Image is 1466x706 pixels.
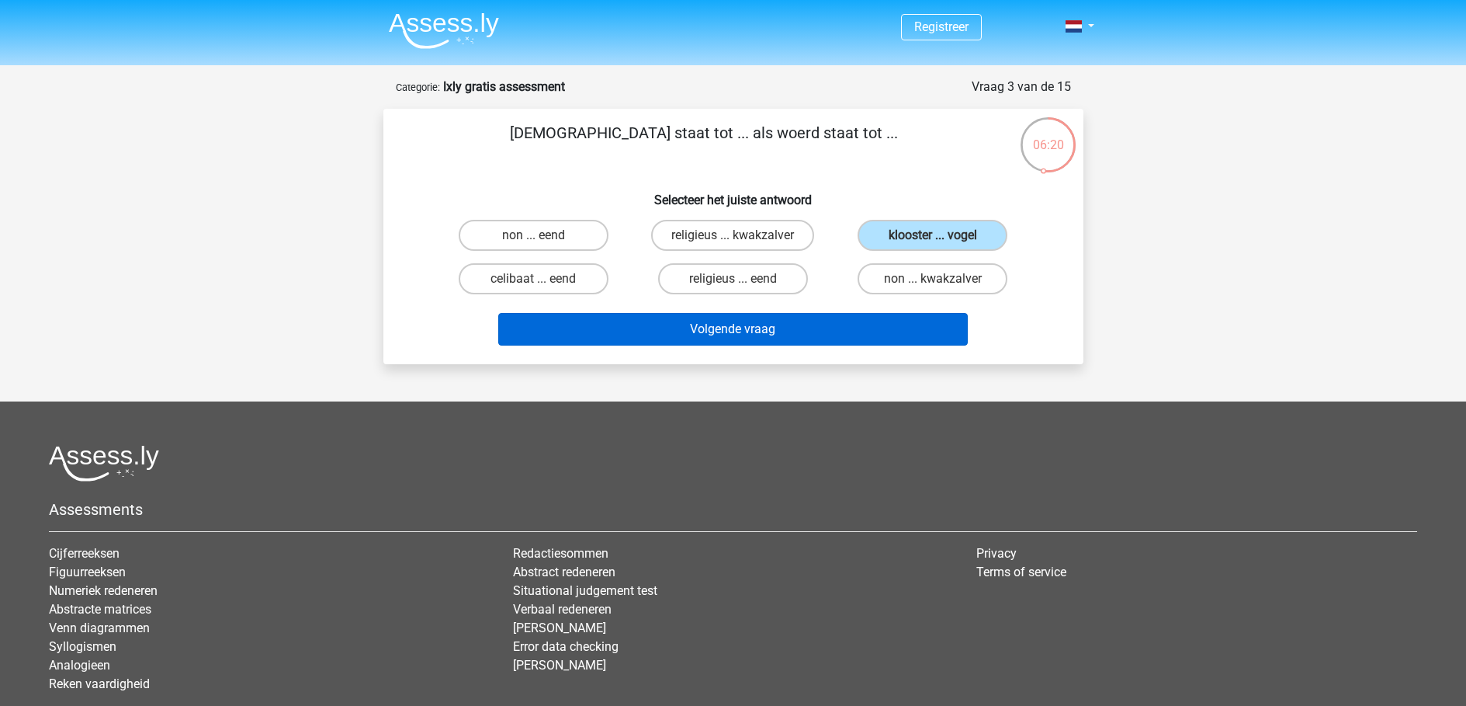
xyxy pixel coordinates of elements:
[513,546,608,561] a: Redactiesommen
[513,602,612,617] a: Verbaal redeneren
[513,565,615,579] a: Abstract redeneren
[49,546,120,561] a: Cijferreeksen
[408,180,1059,207] h6: Selecteer het juiste antwoord
[49,621,150,635] a: Venn diagrammen
[408,121,1000,168] p: [DEMOGRAPHIC_DATA] staat tot ... als woerd staat tot ...
[1019,116,1077,155] div: 06:20
[513,621,606,635] a: [PERSON_NAME]
[858,263,1007,294] label: non ... kwakzalver
[914,19,969,34] a: Registreer
[49,500,1417,519] h5: Assessments
[49,639,116,654] a: Syllogismen
[972,78,1071,96] div: Vraag 3 van de 15
[658,263,808,294] label: religieus ... eend
[976,565,1066,579] a: Terms of service
[513,658,606,673] a: [PERSON_NAME]
[976,546,1017,561] a: Privacy
[49,676,150,691] a: Reken vaardigheid
[459,263,608,294] label: celibaat ... eend
[49,658,110,673] a: Analogieen
[49,602,151,617] a: Abstracte matrices
[858,220,1007,251] label: klooster ... vogel
[498,313,968,346] button: Volgende vraag
[651,220,814,251] label: religieus ... kwakzalver
[443,79,565,94] strong: Ixly gratis assessment
[513,639,619,654] a: Error data checking
[49,565,126,579] a: Figuurreeksen
[49,583,158,598] a: Numeriek redeneren
[49,445,159,482] img: Assessly logo
[389,12,499,49] img: Assessly
[459,220,608,251] label: non ... eend
[396,82,440,93] small: Categorie:
[513,583,657,598] a: Situational judgement test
